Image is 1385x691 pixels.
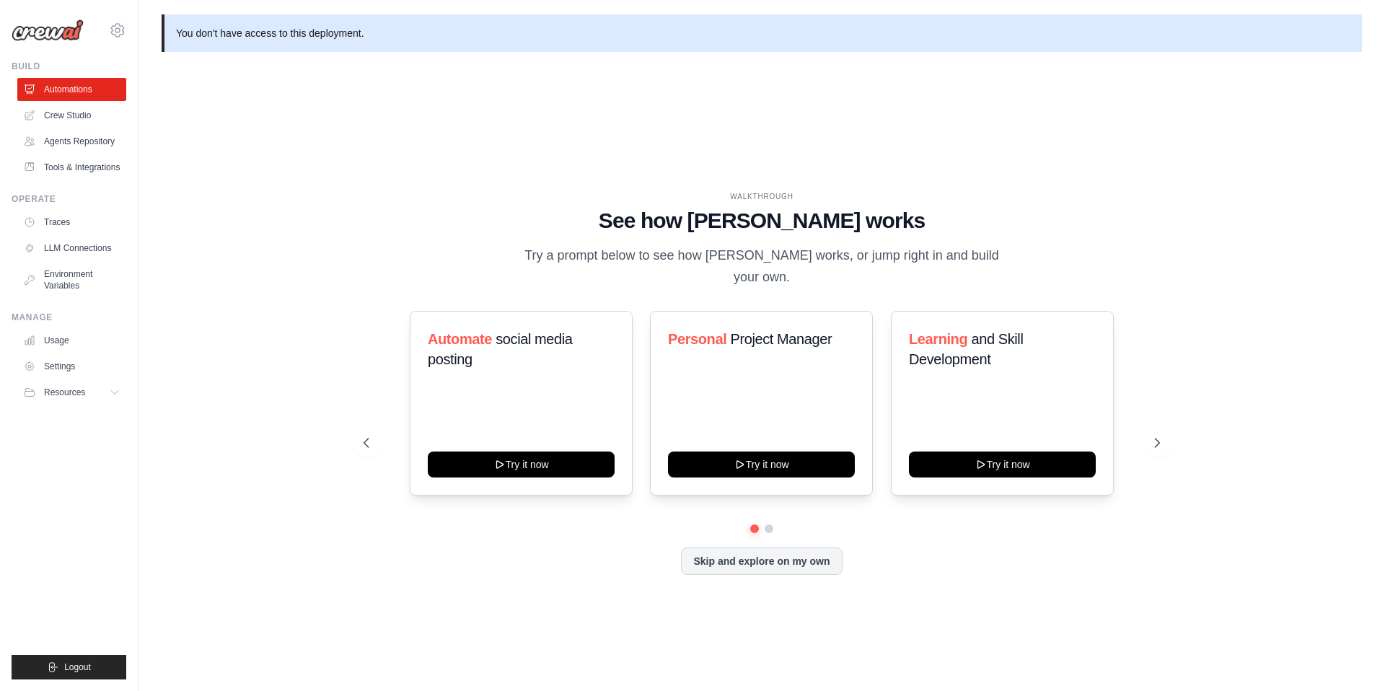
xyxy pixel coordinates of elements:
[17,156,126,179] a: Tools & Integrations
[428,331,573,367] span: social media posting
[12,193,126,205] div: Operate
[17,381,126,404] button: Resources
[17,355,126,378] a: Settings
[64,661,91,673] span: Logout
[17,130,126,153] a: Agents Repository
[12,19,84,41] img: Logo
[17,104,126,127] a: Crew Studio
[44,387,85,398] span: Resources
[909,331,967,347] span: Learning
[17,211,126,234] a: Traces
[364,208,1160,234] h1: See how [PERSON_NAME] works
[731,331,832,347] span: Project Manager
[909,331,1023,367] span: and Skill Development
[162,14,1362,52] p: You don't have access to this deployment.
[17,263,126,297] a: Environment Variables
[1313,622,1385,691] iframe: Chat Widget
[519,245,1004,288] p: Try a prompt below to see how [PERSON_NAME] works, or jump right in and build your own.
[17,78,126,101] a: Automations
[12,655,126,679] button: Logout
[428,452,615,477] button: Try it now
[428,331,492,347] span: Automate
[12,312,126,323] div: Manage
[17,329,126,352] a: Usage
[909,452,1096,477] button: Try it now
[12,61,126,72] div: Build
[668,452,855,477] button: Try it now
[364,191,1160,202] div: WALKTHROUGH
[17,237,126,260] a: LLM Connections
[681,547,842,575] button: Skip and explore on my own
[668,331,726,347] span: Personal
